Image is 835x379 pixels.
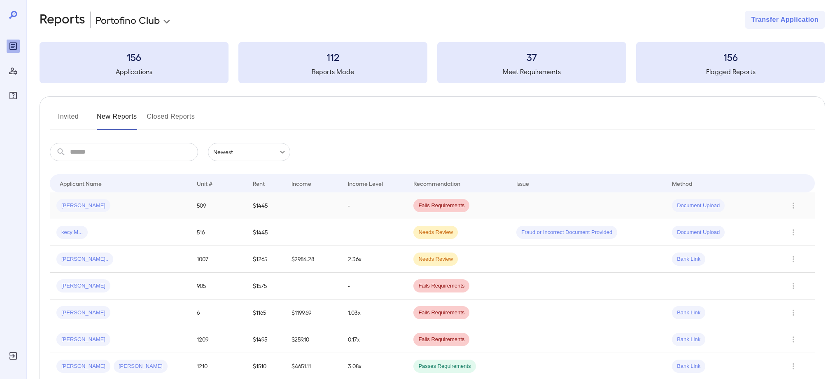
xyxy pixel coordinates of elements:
button: Row Actions [787,279,800,292]
button: Row Actions [787,253,800,266]
span: [PERSON_NAME] [56,309,110,317]
td: $1165 [246,299,285,326]
span: Bank Link [672,363,705,370]
div: Income Level [348,178,383,188]
p: Portofino Club [96,13,160,26]
td: $1199.69 [285,299,341,326]
div: Unit # [197,178,212,188]
span: [PERSON_NAME].. [56,255,113,263]
td: 6 [190,299,246,326]
h5: Flagged Reports [636,67,825,77]
span: Fails Requirements [413,336,469,344]
td: 509 [190,192,246,219]
button: Row Actions [787,360,800,373]
td: 1209 [190,326,246,353]
span: Needs Review [413,255,458,263]
td: $1265 [246,246,285,273]
span: [PERSON_NAME] [56,336,110,344]
button: Invited [50,110,87,130]
h3: 156 [40,50,229,63]
div: Rent [253,178,266,188]
button: New Reports [97,110,137,130]
span: Needs Review [413,229,458,236]
h3: 112 [238,50,427,63]
button: Row Actions [787,306,800,319]
div: Issue [516,178,529,188]
span: Fraud or Incorrect Document Provided [516,229,617,236]
h5: Meet Requirements [437,67,626,77]
span: kecy M... [56,229,88,236]
span: [PERSON_NAME] [114,363,168,370]
div: Manage Users [7,64,20,77]
td: 1.03x [341,299,407,326]
span: Bank Link [672,336,705,344]
td: - [341,219,407,246]
h5: Reports Made [238,67,427,77]
td: $2984.28 [285,246,341,273]
button: Transfer Application [745,11,825,29]
td: $1445 [246,219,285,246]
div: Newest [208,143,290,161]
button: Row Actions [787,226,800,239]
span: [PERSON_NAME] [56,363,110,370]
td: 516 [190,219,246,246]
button: Closed Reports [147,110,195,130]
div: Recommendation [413,178,460,188]
span: [PERSON_NAME] [56,282,110,290]
td: - [341,273,407,299]
div: Applicant Name [60,178,102,188]
span: Fails Requirements [413,202,469,210]
span: Fails Requirements [413,282,469,290]
td: 2.36x [341,246,407,273]
td: - [341,192,407,219]
summary: 156Applications112Reports Made37Meet Requirements156Flagged Reports [40,42,825,83]
span: [PERSON_NAME] [56,202,110,210]
td: $1575 [246,273,285,299]
span: Fails Requirements [413,309,469,317]
div: Log Out [7,349,20,363]
div: Income [292,178,311,188]
td: $1495 [246,326,285,353]
td: 905 [190,273,246,299]
span: Document Upload [672,202,725,210]
span: Bank Link [672,309,705,317]
h5: Applications [40,67,229,77]
button: Row Actions [787,199,800,212]
div: Reports [7,40,20,53]
span: Passes Requirements [413,363,476,370]
h3: 37 [437,50,626,63]
div: Method [672,178,692,188]
td: $259.10 [285,326,341,353]
div: FAQ [7,89,20,102]
button: Row Actions [787,333,800,346]
span: Bank Link [672,255,705,263]
td: 0.17x [341,326,407,353]
span: Document Upload [672,229,725,236]
td: 1007 [190,246,246,273]
h2: Reports [40,11,85,29]
td: $1445 [246,192,285,219]
h3: 156 [636,50,825,63]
